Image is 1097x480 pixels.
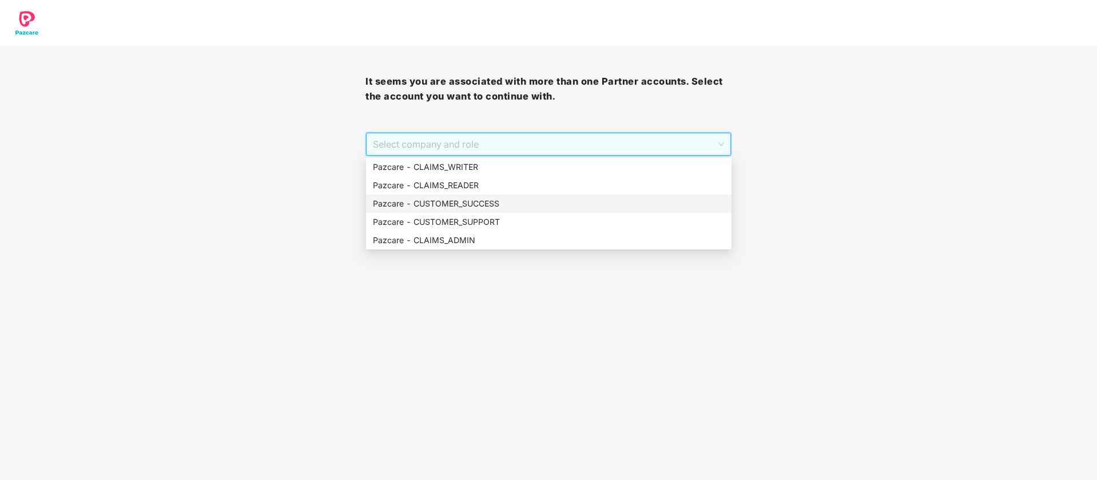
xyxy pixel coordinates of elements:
[373,197,725,210] div: Pazcare - CUSTOMER_SUCCESS
[373,161,725,173] div: Pazcare - CLAIMS_WRITER
[366,195,732,213] div: Pazcare - CUSTOMER_SUCCESS
[373,234,725,247] div: Pazcare - CLAIMS_ADMIN
[366,176,732,195] div: Pazcare - CLAIMS_READER
[366,158,732,176] div: Pazcare - CLAIMS_WRITER
[366,213,732,231] div: Pazcare - CUSTOMER_SUPPORT
[373,216,725,228] div: Pazcare - CUSTOMER_SUPPORT
[373,179,725,192] div: Pazcare - CLAIMS_READER
[373,133,724,155] span: Select company and role
[365,74,731,104] h3: It seems you are associated with more than one Partner accounts. Select the account you want to c...
[366,231,732,249] div: Pazcare - CLAIMS_ADMIN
